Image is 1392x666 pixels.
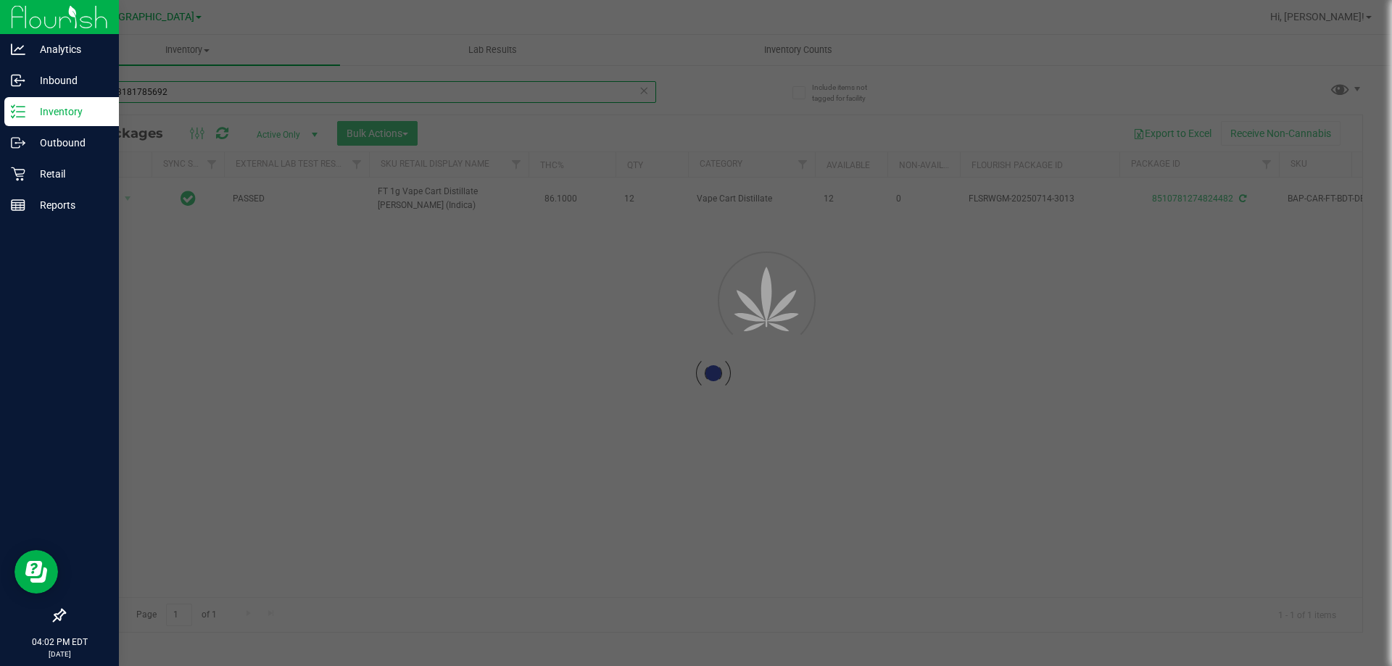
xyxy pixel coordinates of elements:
p: Inventory [25,103,112,120]
p: Outbound [25,134,112,151]
iframe: Resource center [14,550,58,594]
p: [DATE] [7,649,112,659]
p: Retail [25,165,112,183]
inline-svg: Outbound [11,136,25,150]
p: Analytics [25,41,112,58]
inline-svg: Retail [11,167,25,181]
p: Inbound [25,72,112,89]
p: 04:02 PM EDT [7,636,112,649]
inline-svg: Inventory [11,104,25,119]
inline-svg: Reports [11,198,25,212]
p: Reports [25,196,112,214]
inline-svg: Analytics [11,42,25,57]
inline-svg: Inbound [11,73,25,88]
